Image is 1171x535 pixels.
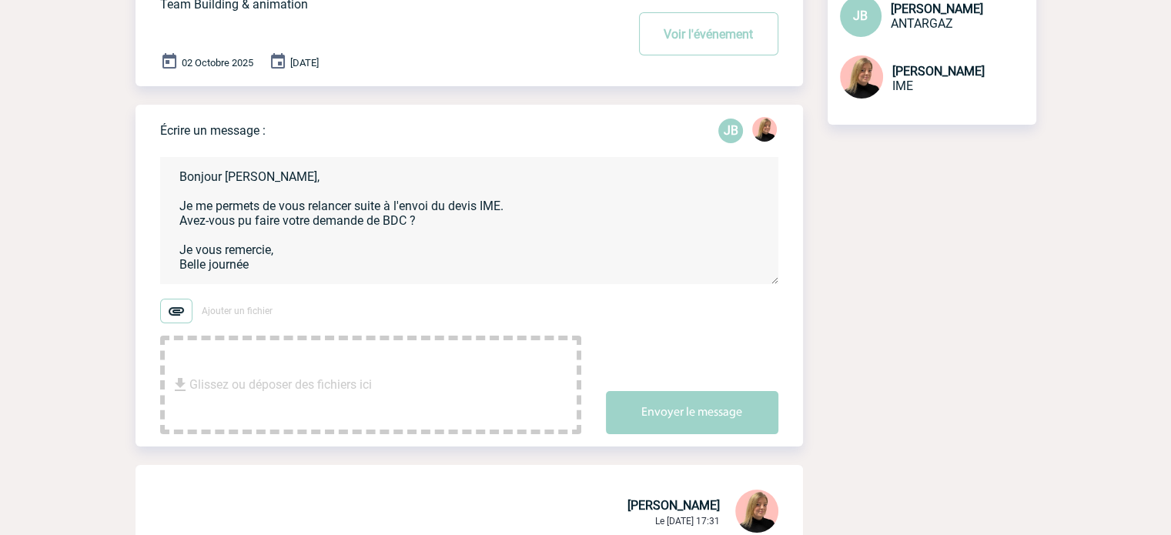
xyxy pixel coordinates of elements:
[639,12,778,55] button: Voir l'événement
[752,117,777,142] img: 131233-0.png
[892,79,913,93] span: IME
[182,57,253,69] span: 02 Octobre 2025
[735,490,778,533] img: 131233-0.png
[655,516,720,527] span: Le [DATE] 17:31
[752,117,777,145] div: Estelle PERIOU
[718,119,743,143] p: JB
[718,119,743,143] div: Jérémy BIDAUT
[171,376,189,394] img: file_download.svg
[891,2,983,16] span: [PERSON_NAME]
[892,64,985,79] span: [PERSON_NAME]
[840,55,883,99] img: 131233-0.png
[606,391,778,434] button: Envoyer le message
[290,57,319,69] span: [DATE]
[853,8,868,23] span: JB
[202,306,273,316] span: Ajouter un fichier
[891,16,953,31] span: ANTARGAZ
[189,346,372,423] span: Glissez ou déposer des fichiers ici
[627,498,720,513] span: [PERSON_NAME]
[160,123,266,138] p: Écrire un message :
